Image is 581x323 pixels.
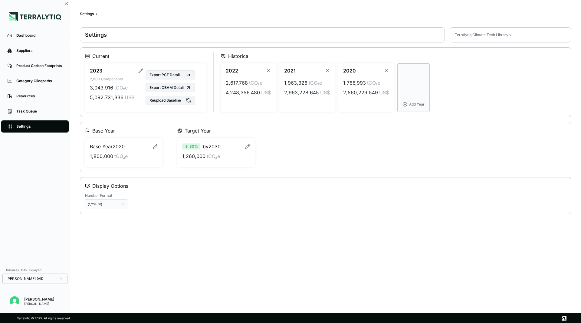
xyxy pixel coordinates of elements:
button: Add Year [397,63,430,112]
span: 1,260,000 [182,153,205,160]
span: tCO₂e [114,153,128,160]
span: tCO₂e [367,79,380,86]
div: Terralytiq Climate Tech Library v [455,32,511,37]
button: Reupload Baseline [146,96,195,105]
span: Current [92,52,109,60]
button: Export PCF Detail [146,70,195,79]
div: Category Glidepaths [16,79,63,83]
span: Target Year [185,127,211,134]
div: Settings [80,12,94,16]
span: 1,766,993 [343,79,366,86]
div: [PERSON_NAME] [24,302,54,305]
div: Business Units Displayed [2,266,67,274]
span: 2,560,229,549 [343,89,378,96]
span: Base Year 2020 [90,143,125,150]
span: Display Options [92,182,128,190]
div: Product Carbon Footprints [16,63,63,68]
button: (1,234.56) [85,199,127,209]
span: 2022 [226,67,238,74]
div: Task Queue [16,109,63,114]
span: 3,043,916 [90,84,113,91]
img: Logo [9,12,61,21]
span: US$ [320,89,330,96]
span: Export CBAM Detail [149,85,184,90]
span: tCO₂e [249,79,262,86]
span: [PERSON_NAME] (All) [6,276,43,281]
div: [PERSON_NAME] [24,297,54,302]
span: 2,963,228,645 [284,89,319,96]
span: US$ [261,89,271,96]
div: Dashboard [16,33,63,38]
div: Resources [16,94,63,99]
label: Number Format [85,193,127,198]
span: 1,800,000 [90,153,113,160]
span: 2,617,768 [226,79,248,86]
span: by 2030 [203,143,221,150]
span: US$ [125,94,134,101]
span: Export PCF Detail [149,72,180,77]
span: 4,248,356,480 [226,89,260,96]
span: 2020 [343,67,356,74]
button: Open user button [7,294,22,308]
span: US$ [379,89,389,96]
span: tCO₂e [309,79,322,86]
span: Base Year [92,127,115,134]
span: Historical [228,52,250,60]
div: Settings [16,124,63,129]
span: tCO₂e [207,153,220,160]
span: 2023 [90,67,102,74]
div: Suppliers [16,48,63,53]
span: tCO₂e [114,84,128,91]
span: 5,092,731,336 [90,94,123,101]
span: 30 % [189,144,198,149]
span: 1,963,326 [284,79,307,86]
span: 2021 [284,67,296,74]
span: › [96,12,97,16]
h1: Settings [85,31,440,39]
span: Add Year [409,102,425,107]
div: 2,000 Components [90,77,143,82]
img: Siya Sindhani [10,296,19,306]
button: Export CBAM Detail [146,83,195,92]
